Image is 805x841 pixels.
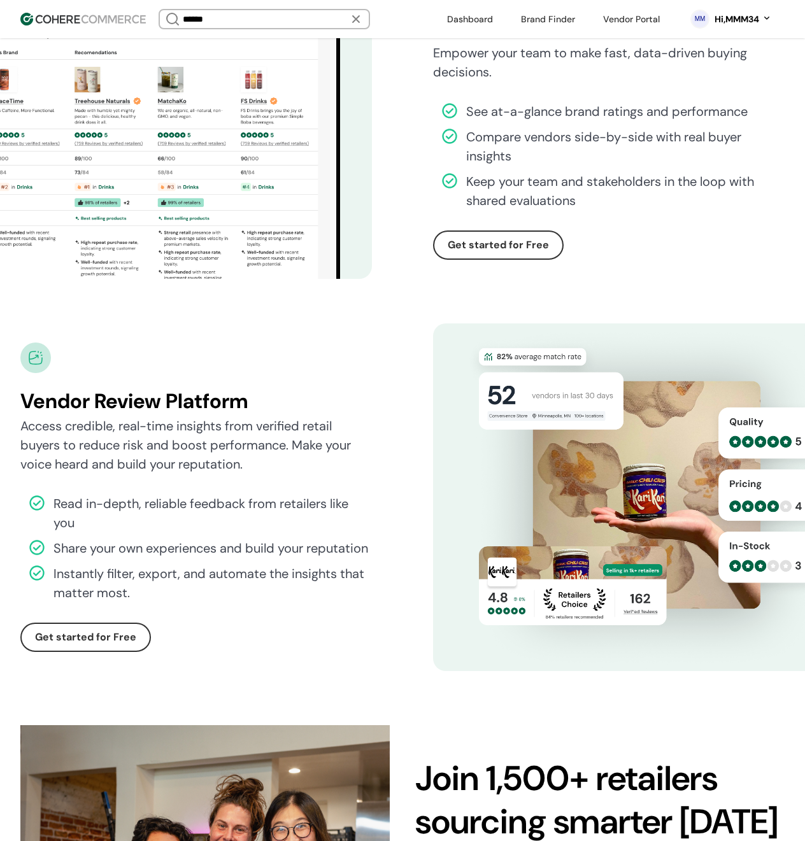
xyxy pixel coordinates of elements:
button: Hi,MMM34 [715,13,772,26]
div: Keep your team and stakeholders in the loop with shared evaluations [466,172,785,210]
div: Access credible, real-time insights from verified retail buyers to reduce risk and boost performa... [20,416,372,474]
svg: 0 percent [690,10,709,29]
div: Share your own experiences and build your reputation [53,539,368,558]
button: Get started for Free [20,623,151,652]
div: Compare vendors side-by-side with real buyer insights [466,127,785,166]
div: Hi, MMM34 [715,13,759,26]
div: Read in-depth, reliable feedback from retailers like you [53,494,372,532]
div: Empower your team to make fast, data-driven buying decisions. [433,43,785,81]
div: Vendor Review Platform [20,386,372,416]
button: Get started for Free [433,230,564,260]
img: Cohere Logo [20,13,146,25]
div: See at-a-glance brand ratings and performance [466,102,748,121]
div: Instantly filter, export, and automate the insights that matter most. [53,564,372,602]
